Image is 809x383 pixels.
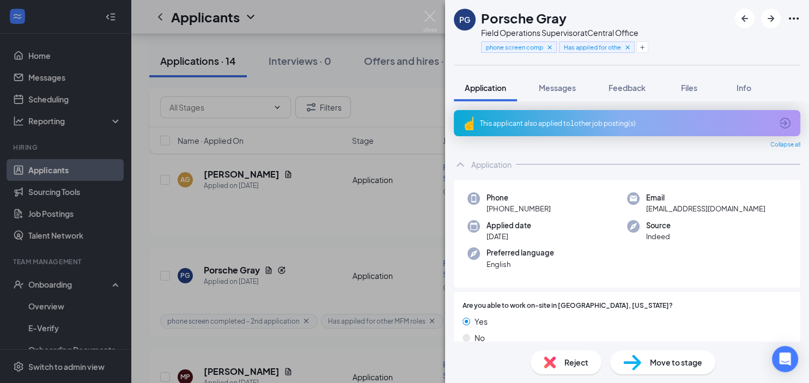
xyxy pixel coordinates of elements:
button: ArrowRight [761,9,781,28]
span: English [486,259,554,270]
span: No [475,332,485,344]
svg: Cross [624,44,631,51]
span: phone screen completed - 2nd application [486,42,543,52]
span: Source [646,220,671,231]
span: Messages [539,83,576,93]
span: Preferred language [486,247,554,258]
div: Open Intercom Messenger [772,346,798,372]
svg: Ellipses [787,12,800,25]
svg: ArrowRight [764,12,777,25]
span: Files [681,83,697,93]
span: Move to stage [650,356,702,368]
span: Collapse all [770,141,800,149]
h1: Porsche Gray [481,9,567,27]
span: [EMAIL_ADDRESS][DOMAIN_NAME] [646,203,765,214]
span: Reject [564,356,588,368]
button: Plus [636,41,648,53]
span: Has appiled for other MFM roles [564,42,621,52]
div: Field Operations Supervisor at Central Office [481,27,638,38]
span: Feedback [609,83,646,93]
div: PG [459,14,470,25]
span: Indeed [646,231,671,242]
span: Application [465,83,506,93]
span: Info [737,83,751,93]
span: Email [646,192,765,203]
button: ArrowLeftNew [735,9,755,28]
svg: ChevronUp [454,158,467,171]
span: Phone [486,192,551,203]
div: This applicant also applied to 1 other job posting(s) [480,119,772,128]
svg: Plus [639,44,646,51]
span: [DATE] [486,231,531,242]
svg: ArrowCircle [778,117,792,130]
span: Yes [475,315,488,327]
span: Applied date [486,220,531,231]
div: Application [471,159,512,170]
span: [PHONE_NUMBER] [486,203,551,214]
span: Are you able to work on-site in [GEOGRAPHIC_DATA], [US_STATE]? [463,301,673,311]
svg: Cross [546,44,553,51]
svg: ArrowLeftNew [738,12,751,25]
